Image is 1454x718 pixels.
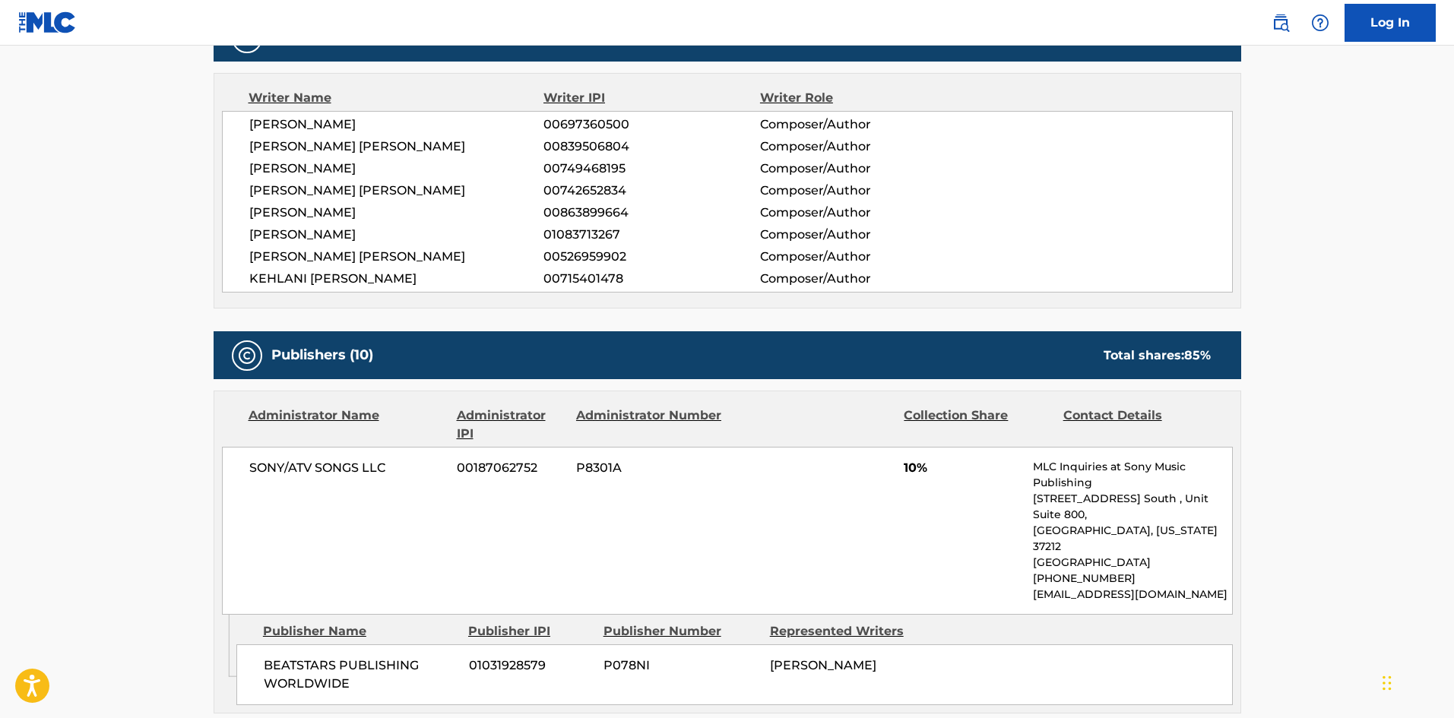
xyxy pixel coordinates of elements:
span: 01083713267 [543,226,759,244]
div: Administrator Number [576,406,724,443]
span: Composer/Author [760,226,957,244]
div: Publisher Name [263,622,457,641]
span: P8301A [576,459,724,477]
span: Composer/Author [760,204,957,222]
p: [GEOGRAPHIC_DATA] [1033,555,1231,571]
div: Publisher Number [603,622,759,641]
div: Total shares: [1104,346,1211,365]
span: [PERSON_NAME] [PERSON_NAME] [249,248,544,266]
img: Publishers [238,346,256,365]
span: 00526959902 [543,248,759,266]
div: Administrator IPI [457,406,565,443]
span: [PERSON_NAME] [249,226,544,244]
span: [PERSON_NAME] [770,658,876,672]
p: [PHONE_NUMBER] [1033,571,1231,587]
span: 00863899664 [543,204,759,222]
div: Help [1305,8,1335,38]
span: Composer/Author [760,248,957,266]
img: help [1311,14,1329,32]
span: 00749468195 [543,160,759,178]
span: BEATSTARS PUBLISHING WORLDWIDE [264,656,458,693]
p: [GEOGRAPHIC_DATA], [US_STATE] 37212 [1033,523,1231,555]
div: Writer IPI [543,89,760,107]
div: Administrator Name [249,406,445,443]
span: Composer/Author [760,138,957,156]
span: [PERSON_NAME] [PERSON_NAME] [249,138,544,156]
h5: Publishers (10) [271,346,373,364]
span: Composer/Author [760,160,957,178]
span: KEHLANI [PERSON_NAME] [249,270,544,288]
img: search [1272,14,1290,32]
span: 00715401478 [543,270,759,288]
span: 10% [904,459,1022,477]
div: Collection Share [904,406,1051,443]
span: 85 % [1184,348,1211,362]
span: [PERSON_NAME] [249,204,544,222]
span: Composer/Author [760,115,957,134]
div: Contact Details [1063,406,1211,443]
div: Publisher IPI [468,622,592,641]
div: Represented Writers [770,622,925,641]
p: MLC Inquiries at Sony Music Publishing [1033,459,1231,491]
p: [EMAIL_ADDRESS][DOMAIN_NAME] [1033,587,1231,603]
span: SONY/ATV SONGS LLC [249,459,446,477]
span: 01031928579 [469,656,592,675]
span: 00187062752 [457,459,565,477]
iframe: Chat Widget [1378,645,1454,718]
p: [STREET_ADDRESS] South , Unit Suite 800, [1033,491,1231,523]
span: 00697360500 [543,115,759,134]
span: Composer/Author [760,182,957,200]
img: MLC Logo [18,11,77,33]
span: [PERSON_NAME] [249,160,544,178]
span: P078NI [603,656,759,675]
div: Drag [1383,660,1392,706]
div: Writer Name [249,89,544,107]
span: [PERSON_NAME] [PERSON_NAME] [249,182,544,200]
span: [PERSON_NAME] [249,115,544,134]
span: 00742652834 [543,182,759,200]
a: Log In [1345,4,1436,42]
span: Composer/Author [760,270,957,288]
a: Public Search [1266,8,1296,38]
div: Writer Role [760,89,957,107]
span: 00839506804 [543,138,759,156]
